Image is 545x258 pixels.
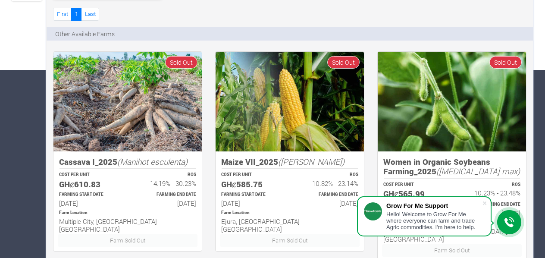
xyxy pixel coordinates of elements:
[59,179,120,189] h5: GHȼ610.83
[327,56,360,69] span: Sold Out
[165,56,197,69] span: Sold Out
[298,172,358,178] p: ROS
[53,52,202,151] img: growforme image
[221,157,358,167] h5: Maize VII_2025
[298,179,358,187] h6: 10.82% - 23.14%
[55,29,115,38] p: Other Available Farms
[59,157,196,167] h5: Cassava I_2025
[221,179,282,189] h5: GHȼ585.75
[221,217,358,233] h6: Ejura, [GEOGRAPHIC_DATA] - [GEOGRAPHIC_DATA]
[135,172,196,178] p: ROS
[383,157,520,176] h5: Women in Organic Soybeans Farming_2025
[221,199,282,207] h6: [DATE]
[383,227,520,243] h6: [GEOGRAPHIC_DATA], [GEOGRAPHIC_DATA] - [GEOGRAPHIC_DATA]
[81,8,99,20] a: Last
[59,199,120,207] h6: [DATE]
[216,52,364,151] img: growforme image
[386,211,482,230] div: Hello! Welcome to Grow For Me where everyone can farm and trade Agric commodities. I'm here to help.
[221,192,282,198] p: Estimated Farming Start Date
[298,199,358,207] h6: [DATE]
[71,8,81,20] a: 1
[135,179,196,187] h6: 14.19% - 30.23%
[59,192,120,198] p: Estimated Farming Start Date
[383,189,444,199] h5: GHȼ565.99
[221,210,358,216] p: Location of Farm
[460,189,520,197] h6: 10.23% - 23.48%
[436,166,520,176] i: ([MEDICAL_DATA] max)
[117,156,188,167] i: (Manihot esculenta)
[378,52,526,151] img: growforme image
[53,8,72,20] a: First
[221,172,282,178] p: COST PER UNIT
[59,210,196,216] p: Location of Farm
[59,172,120,178] p: COST PER UNIT
[53,8,99,20] nav: Page Navigation
[460,182,520,188] p: ROS
[278,156,345,167] i: ([PERSON_NAME])
[386,202,482,209] div: Grow For Me Support
[489,56,522,69] span: Sold Out
[135,192,196,198] p: Estimated Farming End Date
[59,217,196,233] h6: Multiple City, [GEOGRAPHIC_DATA] - [GEOGRAPHIC_DATA]
[135,199,196,207] h6: [DATE]
[298,192,358,198] p: Estimated Farming End Date
[383,182,444,188] p: COST PER UNIT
